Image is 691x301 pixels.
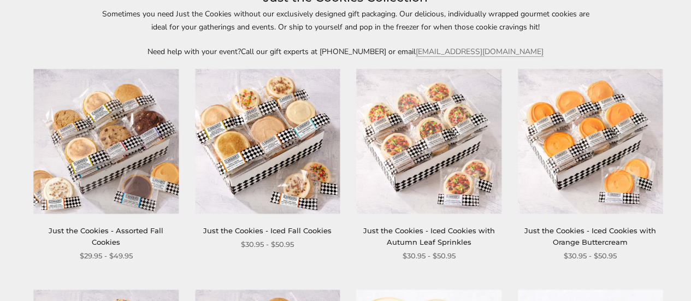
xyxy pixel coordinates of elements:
p: Need help with your event? [95,45,597,58]
img: Just the Cookies - Iced Fall Cookies [195,69,340,214]
iframe: Sign Up via Text for Offers [9,259,113,292]
a: [EMAIL_ADDRESS][DOMAIN_NAME] [416,46,544,57]
p: Sometimes you need Just the Cookies without our exclusively designed gift packaging. Our deliciou... [95,8,597,33]
a: Just the Cookies - Iced Fall Cookies [203,226,332,235]
span: $30.95 - $50.95 [241,239,294,250]
img: Just the Cookies - Assorted Fall Cookies [34,69,179,214]
img: Just the Cookies - Iced Cookies with Autumn Leaf Sprinkles [357,69,501,214]
span: Call our gift experts at [PHONE_NUMBER] or email [241,46,416,57]
a: Just the Cookies - Iced Cookies with Autumn Leaf Sprinkles [363,226,495,246]
a: Just the Cookies - Assorted Fall Cookies [49,226,163,246]
span: $30.95 - $50.95 [564,250,617,262]
span: $30.95 - $50.95 [403,250,456,262]
a: Just the Cookies - Iced Cookies with Orange Buttercream [524,226,656,246]
span: $29.95 - $49.95 [80,250,133,262]
img: Just the Cookies - Iced Cookies with Orange Buttercream [518,69,663,214]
